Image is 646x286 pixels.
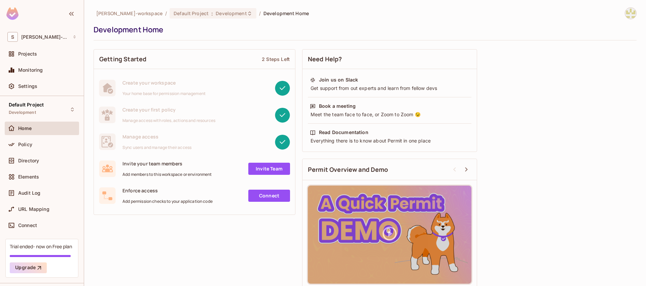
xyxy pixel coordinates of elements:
[248,190,290,202] a: Connect
[18,223,37,228] span: Connect
[122,80,206,86] span: Create your workspace
[18,126,32,131] span: Home
[308,55,342,63] span: Need Help?
[262,56,290,62] div: 2 Steps Left
[9,102,44,107] span: Default Project
[122,91,206,96] span: Your home base for permission management
[310,111,469,118] div: Meet the team face to face, or Zoom to Zoom 😉
[7,32,18,42] span: S
[9,110,36,115] span: Development
[18,142,32,147] span: Policy
[263,10,309,17] span: Development Home
[308,165,388,174] span: Permit Overview and Demo
[319,103,356,109] div: Book a meeting
[211,11,213,16] span: :
[259,10,261,17] li: /
[94,25,633,35] div: Development Home
[18,174,39,180] span: Elements
[122,172,212,177] span: Add members to this workspace or environment
[18,190,40,196] span: Audit Log
[165,10,167,17] li: /
[122,145,191,150] span: Sync users and manage their access
[18,51,37,57] span: Projects
[18,67,43,73] span: Monitoring
[122,199,213,204] span: Add permission checks to your application code
[18,84,37,89] span: Settings
[10,262,47,273] button: Upgrade
[96,10,163,17] span: the active workspace
[216,10,247,17] span: Development
[310,137,469,144] div: Everything there is to know about Permit in one place
[122,160,212,167] span: Invite your team members
[248,163,290,175] a: Invite Team
[122,133,191,140] span: Manage access
[319,129,368,136] div: Read Documentation
[310,85,469,92] div: Get support from out experts and learn from fellow devs
[122,187,213,194] span: Enforce access
[18,158,39,163] span: Directory
[319,76,358,83] div: Join us on Slack
[122,118,215,123] span: Manage access with roles, actions and resources
[174,10,209,17] span: Default Project
[6,7,19,20] img: SReyMgAAAABJRU5ErkJggg==
[625,8,636,19] img: Chawla, Shikhil
[10,243,72,250] div: Trial ended- now on Free plan
[18,206,49,212] span: URL Mapping
[21,34,69,40] span: Workspace: shikhil-workspace
[122,106,215,113] span: Create your first policy
[99,55,146,63] span: Getting Started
